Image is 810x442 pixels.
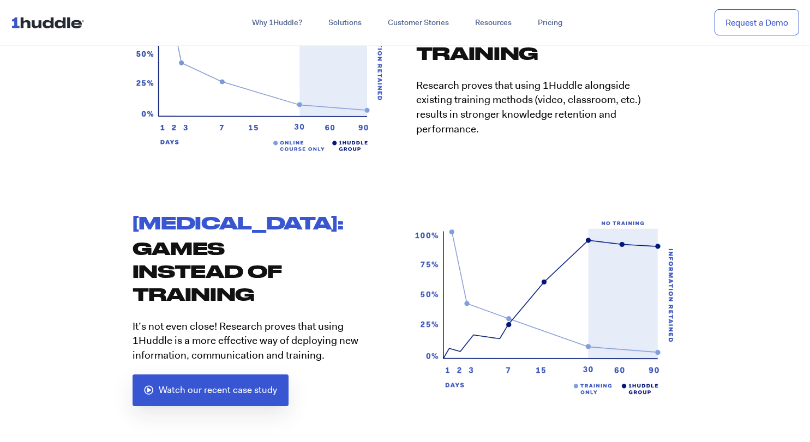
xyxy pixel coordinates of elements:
[133,237,334,306] h2: Games instead of training
[462,13,525,33] a: Resources
[375,13,462,33] a: Customer Stories
[315,13,375,33] a: Solutions
[133,319,378,363] p: It’s not even close! Research proves that using 1Huddle is a more effective way of deploying new ...
[239,13,315,33] a: Why 1Huddle?
[133,374,289,406] a: Watch our recent case study
[416,78,662,136] p: Research proves that using 1Huddle alongside existing training methods (video, classroom, etc.) r...
[159,385,277,395] span: Watch our recent case study
[133,211,378,234] h2: [MEDICAL_DATA]:
[525,13,575,33] a: Pricing
[715,9,799,36] a: Request a Demo
[11,12,89,33] img: ...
